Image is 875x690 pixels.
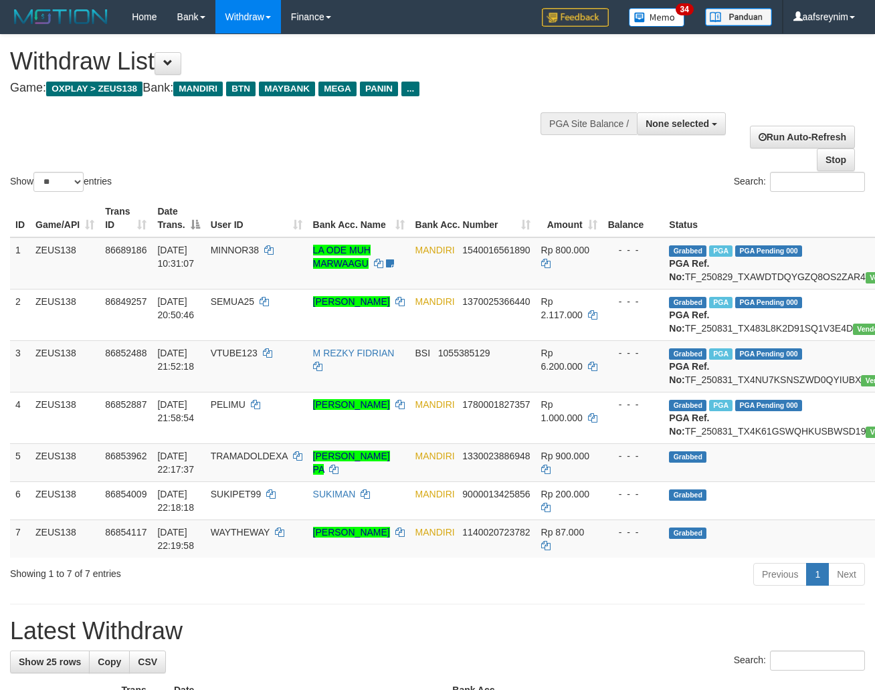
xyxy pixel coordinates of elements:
[415,399,455,410] span: MANDIRI
[10,289,30,340] td: 2
[415,451,455,461] span: MANDIRI
[157,489,194,513] span: [DATE] 22:18:18
[462,296,530,307] span: Copy 1370025366440 to clipboard
[313,296,390,307] a: [PERSON_NAME]
[10,237,30,290] td: 1
[152,199,205,237] th: Date Trans.: activate to sort column descending
[10,520,30,558] td: 7
[828,563,865,586] a: Next
[676,3,694,15] span: 34
[211,527,270,538] span: WAYTHEWAY
[157,399,194,423] span: [DATE] 21:58:54
[541,489,589,499] span: Rp 200.000
[637,112,726,135] button: None selected
[33,172,84,192] select: Showentries
[669,413,709,437] b: PGA Ref. No:
[10,651,90,673] a: Show 25 rows
[608,243,659,257] div: - - -
[669,258,709,282] b: PGA Ref. No:
[608,398,659,411] div: - - -
[753,563,807,586] a: Previous
[541,112,637,135] div: PGA Site Balance /
[318,82,357,96] span: MEGA
[770,172,865,192] input: Search:
[541,451,589,461] span: Rp 900.000
[30,199,100,237] th: Game/API: activate to sort column ascending
[541,399,583,423] span: Rp 1.000.000
[10,392,30,443] td: 4
[709,245,733,257] span: Marked by aafkaynarin
[46,82,142,96] span: OXPLAY > ZEUS138
[734,172,865,192] label: Search:
[10,340,30,392] td: 3
[669,348,706,360] span: Grabbed
[138,657,157,667] span: CSV
[415,489,455,499] span: MANDIRI
[415,296,455,307] span: MANDIRI
[735,245,802,257] span: PGA Pending
[105,296,147,307] span: 86849257
[89,651,130,673] a: Copy
[173,82,223,96] span: MANDIRI
[709,400,733,411] span: Marked by aafsolysreylen
[313,399,390,410] a: [PERSON_NAME]
[10,618,865,645] h1: Latest Withdraw
[10,481,30,520] td: 6
[410,199,536,237] th: Bank Acc. Number: activate to sort column ascending
[541,245,589,255] span: Rp 800.000
[735,400,802,411] span: PGA Pending
[608,487,659,501] div: - - -
[10,82,570,95] h4: Game: Bank:
[10,562,355,580] div: Showing 1 to 7 of 7 entries
[226,82,256,96] span: BTN
[669,361,709,385] b: PGA Ref. No:
[129,651,166,673] a: CSV
[105,348,147,358] span: 86852488
[462,489,530,499] span: Copy 9000013425856 to clipboard
[313,348,395,358] a: M REZKY FIDRIAN
[669,310,709,334] b: PGA Ref. No:
[603,199,664,237] th: Balance
[313,527,390,538] a: [PERSON_NAME]
[105,399,147,410] span: 86852887
[629,8,685,27] img: Button%20Memo.svg
[542,8,609,27] img: Feedback.jpg
[735,297,802,308] span: PGA Pending
[211,399,246,410] span: PELIMU
[669,245,706,257] span: Grabbed
[541,527,585,538] span: Rp 87.000
[30,237,100,290] td: ZEUS138
[669,297,706,308] span: Grabbed
[30,481,100,520] td: ZEUS138
[211,296,254,307] span: SEMUA25
[157,348,194,372] span: [DATE] 21:52:18
[211,451,288,461] span: TRAMADOLDEXA
[669,489,706,501] span: Grabbed
[19,657,81,667] span: Show 25 rows
[608,526,659,539] div: - - -
[541,348,583,372] span: Rp 6.200.000
[157,296,194,320] span: [DATE] 20:50:46
[415,527,455,538] span: MANDIRI
[10,443,30,481] td: 5
[462,399,530,410] span: Copy 1780001827357 to clipboard
[313,245,371,269] a: LA ODE MUH MARWAAGU
[211,245,259,255] span: MINNOR38
[30,289,100,340] td: ZEUS138
[313,451,390,475] a: [PERSON_NAME] PA
[646,118,709,129] span: None selected
[308,199,410,237] th: Bank Acc. Name: activate to sort column ascending
[105,527,147,538] span: 86854117
[705,8,772,26] img: panduan.png
[157,245,194,269] span: [DATE] 10:31:07
[10,199,30,237] th: ID
[669,400,706,411] span: Grabbed
[438,348,490,358] span: Copy 1055385129 to clipboard
[735,348,802,360] span: PGA Pending
[750,126,855,148] a: Run Auto-Refresh
[259,82,315,96] span: MAYBANK
[10,172,112,192] label: Show entries
[608,449,659,463] div: - - -
[709,297,733,308] span: Marked by aafsreyleap
[462,245,530,255] span: Copy 1540016561890 to clipboard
